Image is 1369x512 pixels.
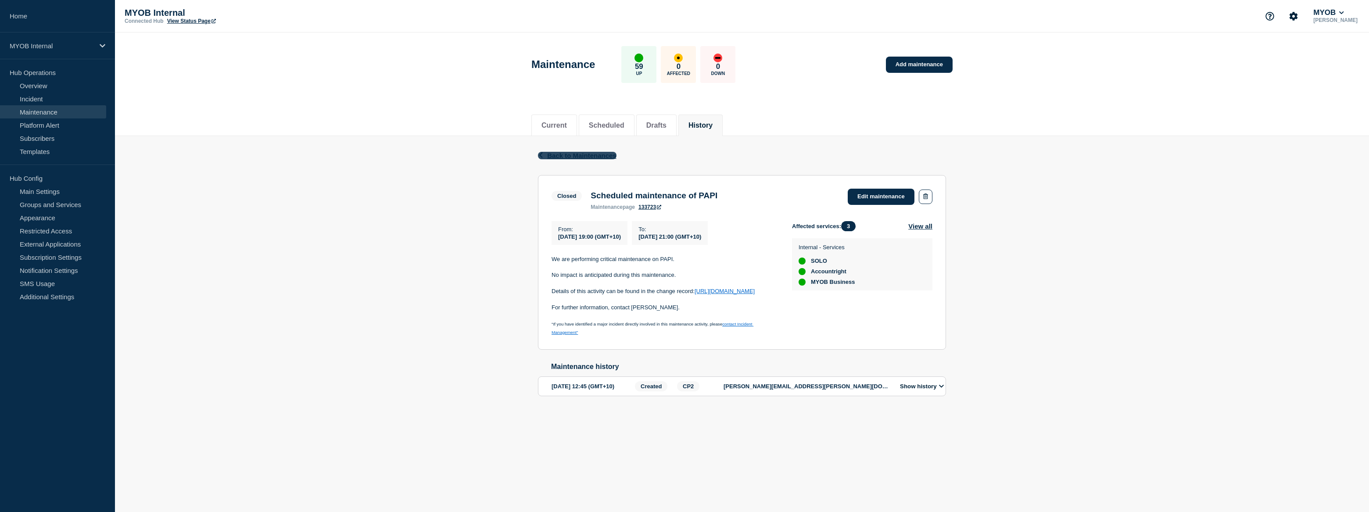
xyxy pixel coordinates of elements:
[636,71,642,76] p: Up
[848,189,914,205] a: Edit maintenance
[811,268,846,275] span: Accountright
[638,233,701,240] span: [DATE] 21:00 (GMT+10)
[552,287,778,295] p: Details of this activity can be found in the change record:
[589,122,624,129] button: Scheduled
[908,221,932,231] button: View all
[674,54,683,62] div: affected
[591,204,635,210] p: page
[531,58,595,71] h1: Maintenance
[635,62,643,71] p: 59
[635,381,667,391] span: Created
[695,288,755,294] a: [URL][DOMAIN_NAME]
[638,226,701,233] p: To :
[551,363,946,371] h2: Maintenance history
[1312,8,1346,17] button: MYOB
[591,204,623,210] span: maintenance
[677,381,699,391] span: CP2
[552,191,582,201] span: Closed
[677,62,681,71] p: 0
[552,255,778,263] p: We are performing critical maintenance on PAPI.
[1261,7,1279,25] button: Support
[552,322,722,326] span: "If you have identified a major incident directly involved in this maintenance activity, please
[552,381,632,391] div: [DATE] 12:45 (GMT+10)
[646,122,667,129] button: Drafts
[792,221,860,231] span: Affected services:
[558,226,621,233] p: From :
[10,42,94,50] p: MYOB Internal
[634,54,643,62] div: up
[638,204,661,210] a: 133723
[591,191,717,201] h3: Scheduled maintenance of PAPI
[886,57,953,73] a: Add maintenance
[667,71,690,76] p: Affected
[713,54,722,62] div: down
[724,383,890,390] p: [PERSON_NAME][EMAIL_ADDRESS][PERSON_NAME][DOMAIN_NAME]
[1312,17,1359,23] p: [PERSON_NAME]
[538,152,616,159] button: Back to Maintenances
[811,258,827,265] span: SOLO
[799,268,806,275] div: up
[125,8,300,18] p: MYOB Internal
[841,221,856,231] span: 3
[799,244,855,251] p: Internal - Services
[541,122,567,129] button: Current
[799,258,806,265] div: up
[552,271,778,279] p: No impact is anticipated during this maintenance.
[1284,7,1303,25] button: Account settings
[552,304,778,311] p: For further information, contact [PERSON_NAME].
[799,279,806,286] div: up
[897,383,946,390] button: Show history
[811,279,855,286] span: MYOB Business
[167,18,216,24] a: View Status Page
[711,71,725,76] p: Down
[558,233,621,240] span: [DATE] 19:00 (GMT+10)
[547,152,616,159] span: Back to Maintenances
[716,62,720,71] p: 0
[125,18,164,24] p: Connected Hub
[552,322,753,334] a: contact Incident Management"
[688,122,713,129] button: History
